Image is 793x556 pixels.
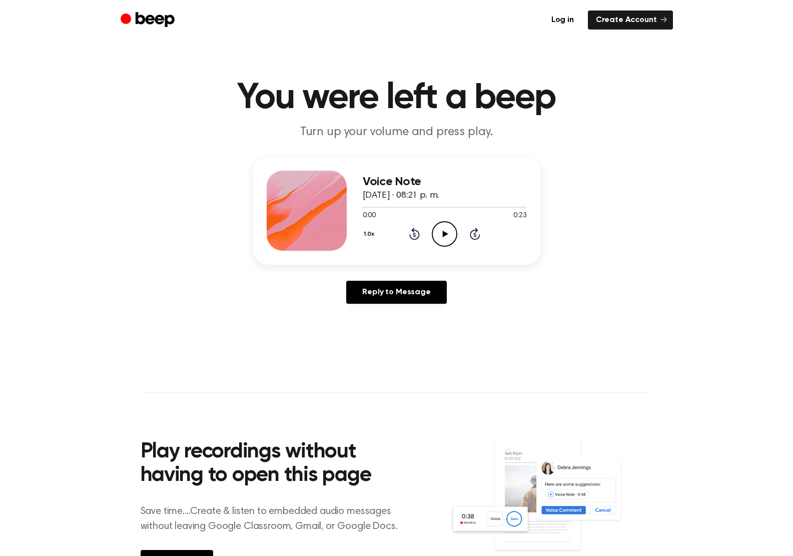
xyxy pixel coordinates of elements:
a: Reply to Message [346,281,446,304]
a: Beep [121,11,177,30]
span: 0:00 [363,211,376,221]
h2: Play recordings without having to open this page [141,440,410,488]
span: 0:23 [513,211,526,221]
a: Create Account [588,11,673,30]
h1: You were left a beep [141,80,653,116]
button: 1.0x [363,226,378,243]
p: Turn up your volume and press play. [205,124,589,141]
a: Log in [543,11,582,30]
p: Save time....Create & listen to embedded audio messages without leaving Google Classroom, Gmail, ... [141,504,410,534]
h3: Voice Note [363,175,527,189]
span: [DATE] · 08:21 p. m. [363,191,439,200]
